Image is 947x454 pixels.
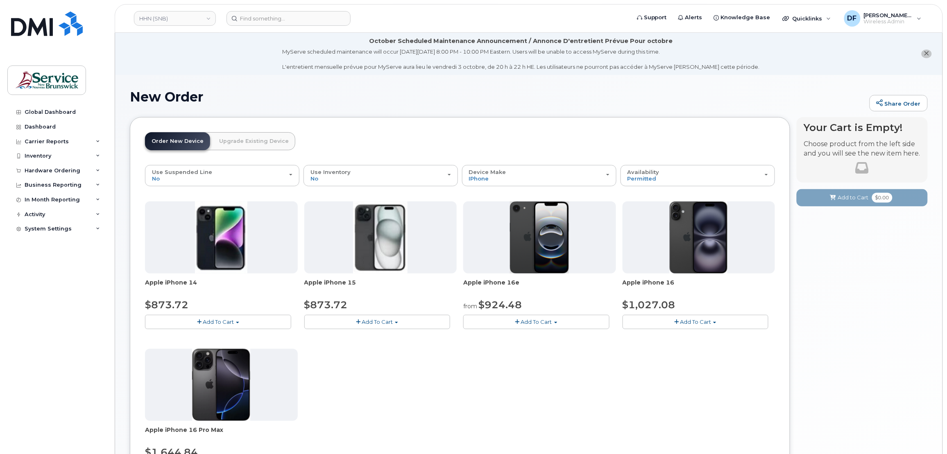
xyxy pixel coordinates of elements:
img: iphone_16_pro.png [192,349,250,421]
span: Use Suspended Line [152,169,212,175]
button: Use Suspended Line No [145,165,299,186]
img: iphone_16_plus.png [670,201,727,273]
span: Availability [628,169,659,175]
span: $873.72 [304,299,348,311]
h1: New Order [130,90,865,104]
span: Add To Cart [680,318,711,325]
img: iphone16e.png [510,201,569,273]
span: Device Make [469,169,506,175]
span: $873.72 [145,299,188,311]
div: Apple iPhone 16 [623,278,775,295]
p: Choose product from the left side and you will see the new item here. [804,140,920,158]
span: iPhone [469,175,489,182]
button: Device Make iPhone [462,165,616,186]
div: Apple iPhone 16e [463,278,616,295]
span: Use Inventory [310,169,351,175]
div: Apple iPhone 14 [145,278,298,295]
button: close notification [922,50,932,58]
span: No [152,175,160,182]
span: $924.48 [478,299,522,311]
span: Add To Cart [521,318,552,325]
button: Add To Cart [145,315,291,329]
span: Add to Cart [838,194,869,201]
div: October Scheduled Maintenance Announcement / Annonce D'entretient Prévue Pour octobre [369,37,673,45]
span: Permitted [628,175,657,182]
a: Share Order [870,95,928,111]
span: $1,027.08 [623,299,675,311]
img: iphone15.jpg [353,201,408,273]
span: Add To Cart [362,318,393,325]
button: Add to Cart $0.00 [797,189,928,206]
div: Apple iPhone 16 Pro Max [145,426,298,442]
div: MyServe scheduled maintenance will occur [DATE][DATE] 8:00 PM - 10:00 PM Eastern. Users will be u... [283,48,760,71]
button: Add To Cart [623,315,769,329]
button: Availability Permitted [621,165,775,186]
span: No [310,175,318,182]
a: Upgrade Existing Device [213,132,295,150]
button: Use Inventory No [304,165,458,186]
a: Order New Device [145,132,210,150]
img: iphone14.jpg [195,201,247,273]
div: Apple iPhone 15 [304,278,457,295]
button: Add To Cart [304,315,451,329]
button: Add To Cart [463,315,609,329]
h4: Your Cart is Empty! [804,122,920,133]
small: from [463,303,477,310]
span: Add To Cart [203,318,234,325]
span: $0.00 [872,193,893,203]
